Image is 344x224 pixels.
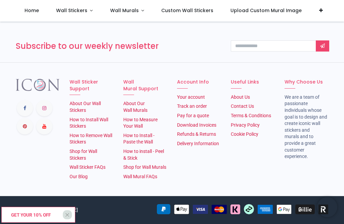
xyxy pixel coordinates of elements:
[123,101,147,113] a: About Our Wall Murals
[177,141,219,146] a: Delivery Information
[212,205,227,214] img: MasterCard
[70,79,113,92] h6: Wall Sticker Support
[70,174,88,179] a: Our Blog
[295,204,315,214] img: Billie
[174,204,189,214] img: Apple Pay
[157,204,170,214] img: PayPal
[123,149,164,161] a: How to install - Peel & Stick
[123,174,157,179] a: Wall Mural FAQs
[177,94,205,100] a: Your account
[177,113,209,118] a: Pay for a quote
[110,7,139,14] span: Wall Murals
[70,149,97,161] a: Shop for Wall Stickers
[123,164,166,170] a: Shop for Wall Murals
[231,122,260,128] a: Privacy Policy
[177,79,221,86] h6: Account Info
[177,131,216,137] a: Refunds & Returns
[25,7,39,14] span: Home
[317,197,337,217] iframe: Brevo live chat
[161,7,213,14] span: Custom Wall Stickers
[276,204,292,214] img: Google Pay
[16,40,221,52] h3: Subscribe to our weekly newsletter
[230,7,302,14] span: Upload Custom Mural Image
[285,94,328,160] li: We are a team of passionate individuals whose goal is to design and create iconic wall stickers a...
[123,133,155,145] a: How to Install - Paste the Wall
[231,94,250,100] a: About Us​
[244,204,254,214] img: Afterpay Clearpay
[231,103,254,109] a: Contact Us
[70,164,105,170] a: Wall Sticker FAQs
[70,101,101,113] a: About Our Wall Stickers
[285,79,328,86] h6: Why Choose Us
[231,131,258,137] a: Cookie Policy
[231,113,271,118] a: Terms & Conditions
[123,117,158,129] a: How to Measure Your Wall
[70,133,112,145] a: How to Remove Wall Stickers
[70,117,108,129] a: How to Install Wall Stickers
[177,103,207,109] a: Track an order
[56,7,87,14] span: Wall Stickers
[177,122,216,128] a: Download Invoices
[193,205,208,214] img: VISA
[230,204,240,214] img: Klarna
[258,205,273,214] img: American Express
[123,79,167,92] h6: Wall Mural Support
[231,79,274,86] h6: Useful Links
